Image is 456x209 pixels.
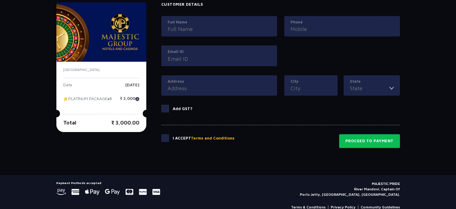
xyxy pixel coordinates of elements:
[173,135,234,141] p: I Accept
[339,134,400,148] button: Proceed to Payment
[173,106,192,112] p: Add GST?
[168,84,271,92] input: Address
[56,181,160,185] h5: Payment Methods accepted
[350,84,389,92] input: State
[63,83,72,92] p: Date
[291,78,331,85] label: City
[168,55,271,63] input: Email ID
[168,49,271,55] label: Email ID
[125,83,139,92] p: [DATE]
[111,118,139,127] p: ₹ 3,000.00
[168,19,271,25] label: Full Name
[350,78,394,85] label: State
[291,19,394,25] label: Phone
[63,96,68,102] img: tikcet
[389,84,394,92] img: toggler icon
[168,25,271,33] input: Full Name
[168,78,271,85] label: Address
[63,118,76,127] p: Total
[161,2,400,7] h4: Customer Details
[191,135,234,141] button: Terms and Conditions
[107,96,112,101] strong: x1
[63,96,112,105] p: PLATINUM PACKAGE
[291,84,331,92] input: City
[63,67,139,72] p: [GEOGRAPHIC_DATA]
[291,25,394,33] input: Mobile
[120,96,139,105] p: ₹ 3,000
[56,2,146,62] img: majesticPride-banner
[300,181,400,197] p: MAJESTIC PRIDE River Mandovi, Captain Of Ports Jetty, [GEOGRAPHIC_DATA], [GEOGRAPHIC_DATA].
